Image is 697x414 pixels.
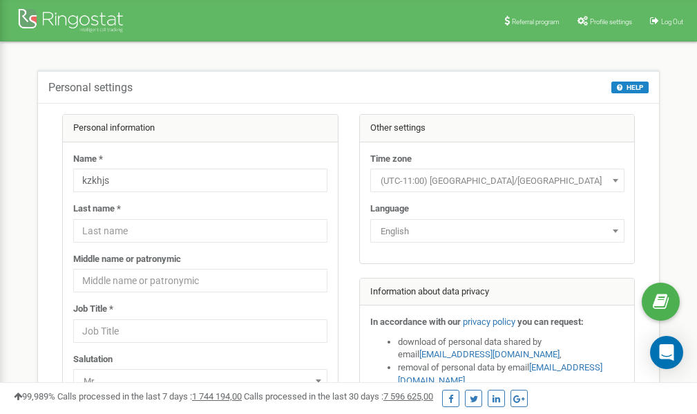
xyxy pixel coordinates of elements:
a: [EMAIL_ADDRESS][DOMAIN_NAME] [419,349,560,359]
input: Middle name or patronymic [73,269,327,292]
h5: Personal settings [48,82,133,94]
span: English [370,219,624,243]
label: Job Title * [73,303,113,316]
div: Information about data privacy [360,279,635,306]
span: Calls processed in the last 30 days : [244,391,433,402]
a: privacy policy [463,317,515,327]
label: Name * [73,153,103,166]
label: Middle name or patronymic [73,253,181,266]
span: (UTC-11:00) Pacific/Midway [375,171,620,191]
div: Other settings [360,115,635,142]
span: (UTC-11:00) Pacific/Midway [370,169,624,192]
strong: you can request: [517,317,584,327]
div: Open Intercom Messenger [650,336,683,369]
span: Calls processed in the last 7 days : [57,391,242,402]
span: Profile settings [590,18,632,26]
u: 1 744 194,00 [192,391,242,402]
input: Name [73,169,327,192]
li: download of personal data shared by email , [398,336,624,361]
span: Mr. [78,372,323,391]
label: Last name * [73,203,121,216]
label: Time zone [370,153,412,166]
input: Last name [73,219,327,243]
span: Mr. [73,369,327,393]
label: Salutation [73,353,113,366]
u: 7 596 625,00 [383,391,433,402]
strong: In accordance with our [370,317,461,327]
li: removal of personal data by email , [398,361,624,387]
span: English [375,222,620,241]
label: Language [370,203,409,216]
span: Log Out [661,18,683,26]
button: HELP [611,82,649,93]
input: Job Title [73,319,327,343]
span: 99,989% [14,391,55,402]
div: Personal information [63,115,338,142]
span: Referral program [512,18,560,26]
